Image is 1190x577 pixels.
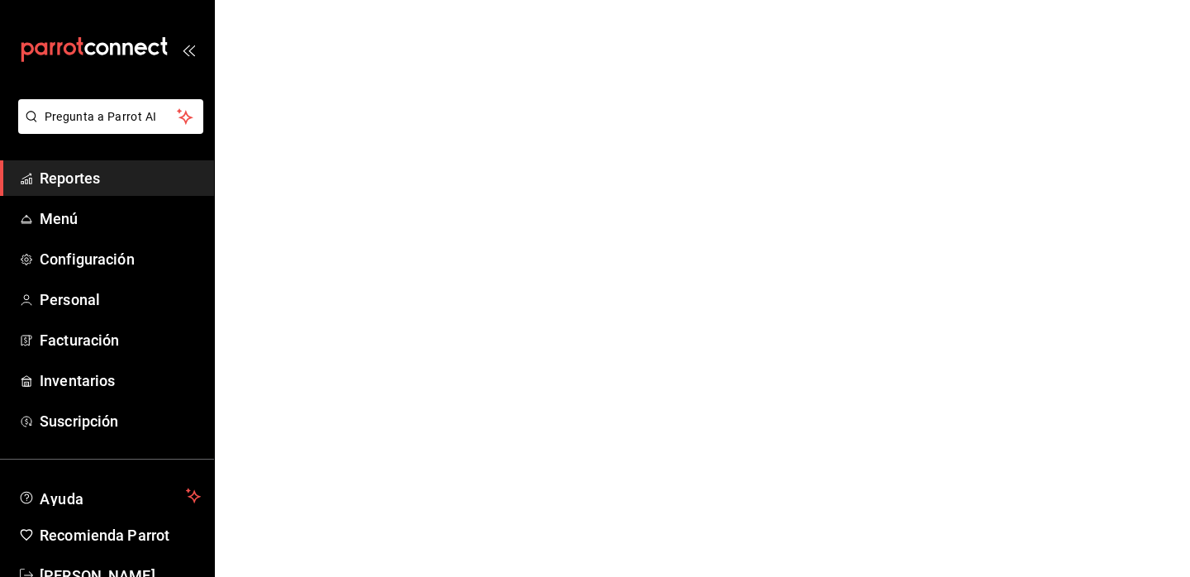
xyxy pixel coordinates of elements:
span: Recomienda Parrot [40,524,201,546]
button: open_drawer_menu [182,43,195,56]
span: Reportes [40,167,201,189]
span: Configuración [40,248,201,270]
span: Pregunta a Parrot AI [45,108,178,126]
span: Facturación [40,329,201,351]
span: Suscripción [40,410,201,432]
span: Ayuda [40,486,179,506]
span: Inventarios [40,370,201,392]
a: Pregunta a Parrot AI [12,120,203,137]
button: Pregunta a Parrot AI [18,99,203,134]
span: Menú [40,207,201,230]
span: Personal [40,288,201,311]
